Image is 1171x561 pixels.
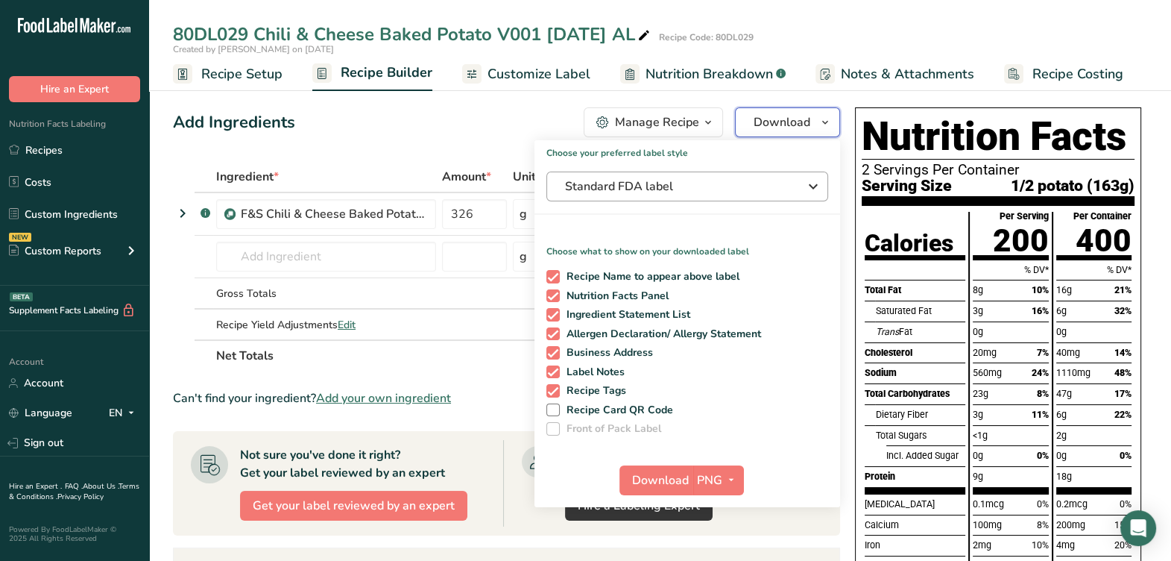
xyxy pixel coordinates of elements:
span: 2g [1056,430,1067,441]
span: Recipe Card QR Code [560,404,674,417]
button: Manage Recipe [584,107,723,137]
div: 80DL029 Chili & Cheese Baked Potato V001 [DATE] AL [173,21,653,48]
span: Standard FDA label [565,178,789,195]
span: <1g [973,430,988,441]
div: Iron [865,535,965,556]
div: Not sure you've done it right? Get your label reviewed by an expert [240,446,445,482]
div: % DV* [1056,260,1131,280]
span: Get your label reviewed by an expert [253,497,455,515]
span: 1110mg [1056,367,1090,378]
div: Gross Totals [216,286,436,301]
span: 24% [1032,367,1049,378]
span: 48% [1114,367,1131,378]
div: Per Container [1073,212,1131,222]
span: 0g [973,326,983,337]
button: Download [619,466,692,495]
h1: Nutrition Facts [862,114,1134,160]
span: Recipe Tags [560,384,627,398]
span: 200 [993,222,1049,259]
span: Download [632,471,689,489]
span: 3g [973,409,983,420]
span: 3g [973,305,983,316]
a: Hire an Expert . [9,481,62,492]
div: Incl. Added Sugar [886,445,965,466]
span: 16g [1056,284,1072,295]
div: BETA [10,292,33,301]
div: Total Fat [865,280,965,301]
span: Recipe Builder [341,63,432,83]
span: 0.2mcg [1056,498,1088,510]
span: Unit [513,168,541,186]
span: 4mg [1056,539,1075,551]
span: 8% [1037,519,1049,530]
span: Serving Size [862,178,952,193]
span: Business Address [560,346,654,360]
span: 14% [1114,347,1131,358]
span: 0g [1056,450,1067,461]
button: Standard FDA label [546,172,828,201]
span: 100mg [973,519,1002,530]
span: PNG [697,471,722,489]
div: Saturated Fat [875,301,965,322]
div: Dietary Fiber [875,404,965,425]
span: 11% [1032,409,1049,420]
div: g [520,205,527,223]
div: Manage Recipe [615,113,699,131]
span: Notes & Attachments [841,64,974,84]
div: Calories [865,231,953,255]
span: Label Notes [560,366,625,379]
span: 0% [1120,498,1131,510]
span: 0% [1120,450,1131,461]
div: Powered By FoodLabelMaker © 2025 All Rights Reserved [9,525,140,543]
div: Add Ingredients [173,110,295,135]
span: Ingredient [216,168,279,186]
a: Terms & Conditions . [9,481,139,502]
span: 0g [973,450,983,461]
span: 20mg [973,347,997,358]
div: Recipe Yield Adjustments [216,317,436,333]
span: 47g [1056,388,1072,399]
span: 18g [1056,471,1072,482]
span: 10% [1032,539,1049,551]
div: EN [109,404,140,422]
span: Recipe Setup [201,64,283,84]
a: Recipe Builder [312,56,432,92]
button: Download [735,107,840,137]
span: 8% [1037,388,1049,399]
span: Nutrition Breakdown [646,64,773,84]
p: 2 Servings Per Container [862,163,1134,178]
a: Privacy Policy [57,492,104,502]
a: Language [9,400,72,426]
div: [MEDICAL_DATA] [865,494,965,515]
span: 6g [1056,409,1067,420]
a: Nutrition Breakdown [620,57,786,91]
span: Recipe Costing [1032,64,1123,84]
span: Ingredient Statement List [560,308,691,322]
div: NEW [9,233,31,242]
span: 20% [1114,539,1131,551]
span: 400 [1076,222,1131,259]
img: Sub Recipe [224,209,236,220]
span: Customize Label [487,64,590,84]
a: Customize Label [462,57,590,91]
a: Recipe Costing [1004,57,1123,91]
span: Allergen Declaration/ Allergy Statement [560,327,762,341]
span: 22% [1114,409,1131,420]
span: Created by [PERSON_NAME] on [DATE] [173,43,334,55]
div: Recipe Code: 80DL029 [659,31,754,44]
span: 1/2 potato (163g) [1011,178,1134,193]
div: Total Carbohydrates [865,383,965,404]
span: 8g [973,284,983,295]
span: Front of Pack Label [560,422,662,436]
span: 0% [1037,498,1049,510]
span: 560mg [973,367,1002,378]
h1: Choose your preferred label style [534,140,840,160]
button: Get your label reviewed by an expert [240,491,467,521]
span: 10% [1032,284,1049,295]
span: Recipe Name to appear above label [560,270,740,283]
div: F&S Chili & Cheese Baked Potato [DATE] AL [241,205,427,223]
span: 0.1mcg [973,498,1004,510]
div: Open Intercom Messenger [1120,510,1156,546]
span: 23g [973,388,988,399]
div: % DV* [973,260,1048,280]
